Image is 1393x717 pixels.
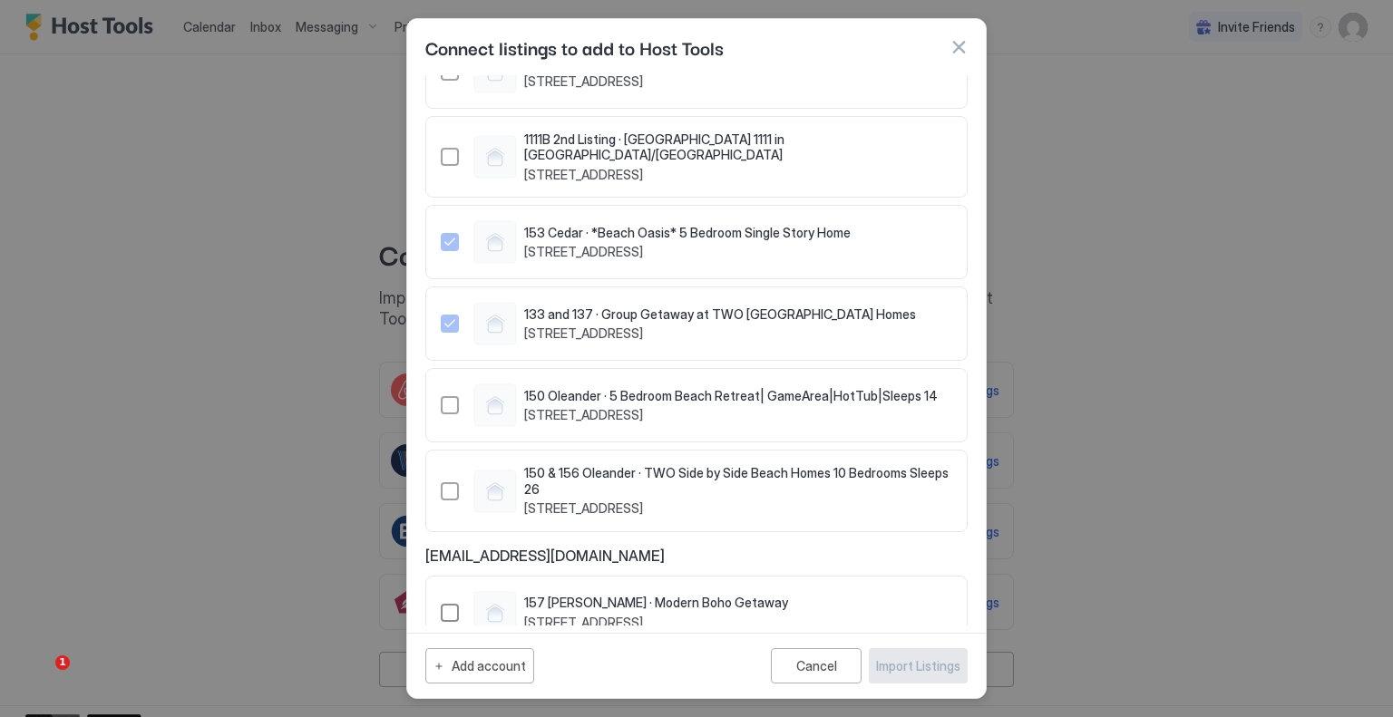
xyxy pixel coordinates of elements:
span: 153 Cedar · *Beach Oasis* 5 Bedroom Single Story Home [524,225,851,241]
span: [STREET_ADDRESS] [524,325,916,342]
div: Import Listings [876,656,960,675]
span: [STREET_ADDRESS] [524,615,788,631]
span: 133 and 137 · Group Getaway at TWO [GEOGRAPHIC_DATA] Homes [524,306,916,323]
span: 150 & 156 Oleander · TWO Side by Side Beach Homes 10 Bedrooms Sleeps 26 [524,465,952,497]
span: 1 [55,655,70,670]
button: Cancel [771,648,862,683]
div: 1472028789359609904 [441,383,952,427]
div: 669585710338413724 [441,131,952,183]
div: Cancel [796,658,837,673]
span: [STREET_ADDRESS] [524,407,938,423]
div: Add account [452,656,526,675]
span: 157 [PERSON_NAME] · Modern Boho Getaway [524,595,788,611]
span: [STREET_ADDRESS] [524,167,952,183]
span: 1111B 2nd Listing · [GEOGRAPHIC_DATA] 1111 in [GEOGRAPHIC_DATA]/[GEOGRAPHIC_DATA] [524,131,952,163]
div: 885368286301962644 [441,220,952,264]
span: [EMAIL_ADDRESS][DOMAIN_NAME] [425,547,968,565]
button: Add account [425,648,534,683]
span: [STREET_ADDRESS] [524,500,952,517]
div: 760841651588573942 [441,591,952,635]
span: 150 Oleander · 5 Bedroom Beach Retreat| GameArea|HotTub|Sleeps 14 [524,388,938,404]
span: Connect listings to add to Host Tools [425,34,724,61]
div: 1287697436693648123 [441,302,952,345]
span: [STREET_ADDRESS] [524,244,851,260]
div: 1490820736697503811 [441,465,952,517]
span: [STREET_ADDRESS] [524,73,922,90]
button: Import Listings [869,648,968,683]
iframe: Intercom live chat [18,655,62,699]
